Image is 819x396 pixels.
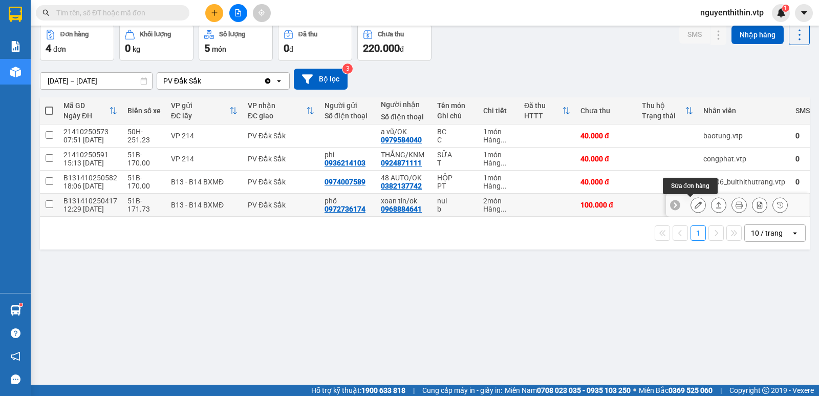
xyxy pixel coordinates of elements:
[278,24,352,61] button: Đã thu0đ
[483,205,514,213] div: Hàng thông thường
[211,9,218,16] span: plus
[127,107,161,115] div: Biển số xe
[229,4,247,22] button: file-add
[784,5,787,12] span: 1
[248,132,314,140] div: PV Đắk Sắk
[119,24,193,61] button: Khối lượng0kg
[58,97,122,124] th: Toggle SortBy
[381,182,422,190] div: 0382137742
[325,205,365,213] div: 0972736174
[11,374,20,384] span: message
[483,151,514,159] div: 1 món
[127,197,161,213] div: 51B-171.73
[501,205,507,213] span: ...
[19,303,23,306] sup: 1
[519,97,575,124] th: Toggle SortBy
[60,31,89,38] div: Đơn hàng
[795,155,818,163] div: 0
[795,178,818,186] div: 0
[483,128,514,136] div: 1 món
[692,6,772,19] span: nguyenthithin.vtp
[505,385,631,396] span: Miền Nam
[248,112,306,120] div: ĐC giao
[381,174,427,182] div: 48 AUTO/OK
[133,45,140,53] span: kg
[171,112,229,120] div: ĐC lấy
[63,159,117,167] div: 15:13 [DATE]
[35,61,119,69] strong: BIÊN NHẬN GỬI HÀNG HOÁ
[27,16,83,55] strong: CÔNG TY TNHH [GEOGRAPHIC_DATA] 214 QL13 - P.26 - Q.BÌNH THẠNH - TP HCM 1900888606
[437,205,473,213] div: b
[10,67,21,77] img: warehouse-icon
[437,136,473,144] div: C
[782,5,789,12] sup: 1
[679,25,710,44] button: SMS
[325,197,371,205] div: phố
[381,100,427,109] div: Người nhận
[35,72,61,77] span: PV Đắk Sắk
[639,385,713,396] span: Miền Bắc
[800,8,809,17] span: caret-down
[97,46,144,54] span: 10:35:57 [DATE]
[325,101,371,110] div: Người gửi
[437,151,473,159] div: SỮA
[580,201,632,209] div: 100.000 đ
[791,229,799,237] svg: open
[795,4,813,22] button: caret-down
[422,385,502,396] span: Cung cấp máy in - giấy in:
[777,8,786,17] img: icon-new-feature
[483,182,514,190] div: Hàng thông thường
[53,45,66,53] span: đơn
[795,107,810,115] div: SMS
[642,112,685,120] div: Trạng thái
[580,178,632,186] div: 40.000 đ
[357,24,432,61] button: Chưa thu220.000đ
[703,178,785,186] div: 48806_buithithutrang.vtp
[361,386,405,394] strong: 1900 633 818
[381,151,427,159] div: THẮNG/KNM
[580,155,632,163] div: 40.000 đ
[127,128,161,144] div: 50H-251.23
[363,42,400,54] span: 220.000
[264,77,272,85] svg: Clear value
[204,42,210,54] span: 5
[691,197,706,213] div: Sửa đơn hàng
[381,113,427,121] div: Số điện thoại
[63,151,117,159] div: 21410250591
[311,385,405,396] span: Hỗ trợ kỹ thuật:
[437,112,473,120] div: Ghi chú
[795,132,818,140] div: 0
[284,42,289,54] span: 0
[243,97,319,124] th: Toggle SortBy
[42,9,50,16] span: search
[325,159,365,167] div: 0936214103
[163,76,201,86] div: PV Đắk Sắk
[56,7,177,18] input: Tìm tên, số ĐT hoặc mã đơn
[501,136,507,144] span: ...
[63,136,117,144] div: 07:51 [DATE]
[437,182,473,190] div: PT
[63,197,117,205] div: B131410250417
[378,31,404,38] div: Chưa thu
[10,23,24,49] img: logo
[10,305,21,316] img: warehouse-icon
[637,97,698,124] th: Toggle SortBy
[703,132,785,140] div: baotung.vtp
[298,31,317,38] div: Đã thu
[219,31,245,38] div: Số lượng
[294,69,348,90] button: Bộ lọc
[171,201,238,209] div: B13 - B14 BXMĐ
[580,132,632,140] div: 40.000 đ
[40,73,152,89] input: Select a date range.
[63,112,109,120] div: Ngày ĐH
[381,159,422,167] div: 0924871111
[483,159,514,167] div: Hàng thông thường
[483,136,514,144] div: Hàng thông thường
[171,101,229,110] div: VP gửi
[78,71,95,86] span: Nơi nhận:
[10,41,21,52] img: solution-icon
[751,228,783,238] div: 10 / trang
[413,385,415,396] span: |
[325,178,365,186] div: 0974007589
[199,24,273,61] button: Số lượng5món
